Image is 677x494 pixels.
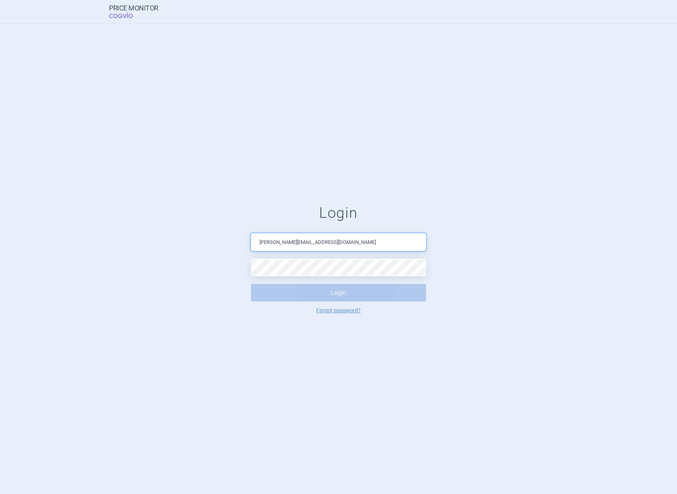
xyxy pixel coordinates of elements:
a: Forgot password? [316,308,361,313]
input: Email [251,233,426,251]
button: Login [251,284,426,301]
h1: Login [251,204,426,222]
a: Price MonitorCOGVIO [109,4,158,19]
strong: Price Monitor [109,4,158,12]
span: COGVIO [109,12,144,18]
